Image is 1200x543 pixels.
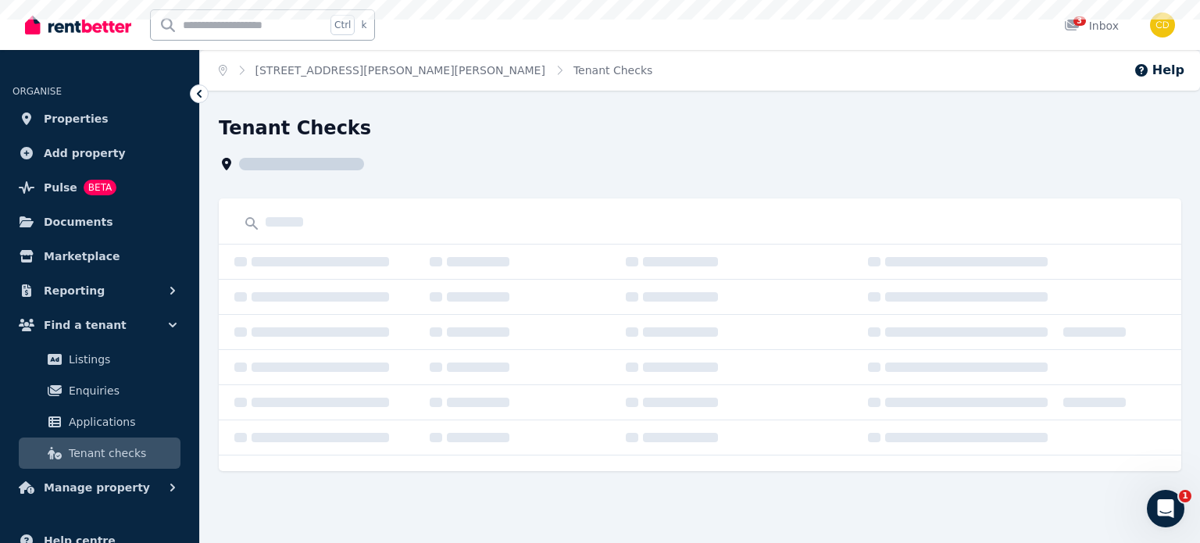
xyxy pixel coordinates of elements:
img: Chris Dimitropoulos [1150,13,1175,38]
span: Tenant Checks [573,63,652,78]
a: Enquiries [19,375,180,406]
span: Applications [69,413,174,431]
span: Add property [44,144,126,163]
button: Help [1134,61,1184,80]
span: Listings [69,350,174,369]
a: Tenant checks [19,438,180,469]
a: Properties [12,103,187,134]
a: Applications [19,406,180,438]
span: Marketplace [44,247,120,266]
span: Ctrl [330,15,355,35]
span: ORGANISE [12,86,62,97]
span: Documents [44,213,113,231]
span: 3 [1073,16,1086,26]
button: Find a tenant [12,309,187,341]
span: Tenant checks [69,444,174,463]
span: Manage property [44,478,150,497]
img: RentBetter [25,13,131,37]
a: Documents [12,206,187,238]
a: Listings [19,344,180,375]
a: Add property [12,138,187,169]
span: Properties [44,109,109,128]
h1: Tenant Checks [219,116,371,141]
a: Marketplace [12,241,187,272]
button: Manage property [12,472,187,503]
span: 1 [1179,490,1191,502]
span: Reporting [44,281,105,300]
span: Find a tenant [44,316,127,334]
span: BETA [84,180,116,195]
a: [STREET_ADDRESS][PERSON_NAME][PERSON_NAME] [255,64,545,77]
span: Pulse [44,178,77,197]
span: k [361,19,366,31]
nav: Breadcrumb [200,50,671,91]
iframe: Intercom live chat [1147,490,1184,527]
button: Reporting [12,275,187,306]
div: Inbox [1064,18,1119,34]
a: PulseBETA [12,172,187,203]
span: Enquiries [69,381,174,400]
